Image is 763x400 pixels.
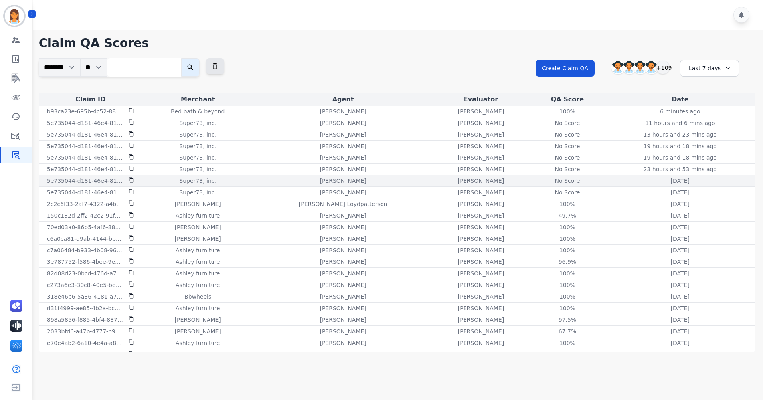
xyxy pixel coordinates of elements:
[550,281,585,289] div: 100 %
[255,95,431,104] div: Agent
[458,339,504,347] p: [PERSON_NAME]
[434,95,528,104] div: Evaluator
[47,223,124,231] p: 70ed03a0-86b5-4af6-88c9-aa6ef3be45be
[671,188,690,196] p: [DATE]
[184,293,211,301] p: Bbwheels
[550,188,585,196] div: No Score
[176,304,220,312] p: Ashley furniture
[175,200,221,208] p: [PERSON_NAME]
[47,316,124,324] p: 898a5856-f885-4bf4-887b-eef0ac1e8a9e
[176,269,220,277] p: Ashley furniture
[660,107,700,115] p: 6 minutes ago
[47,119,124,127] p: 5e735044-d181-46e4-8142-318a0c9b6910
[458,327,504,335] p: [PERSON_NAME]
[671,327,690,335] p: [DATE]
[458,281,504,289] p: [PERSON_NAME]
[550,246,585,254] div: 100 %
[671,350,690,358] p: [DATE]
[179,154,216,162] p: Super73, inc.
[47,293,124,301] p: 318e46b6-5a36-4181-a75b-771754a68a80
[458,246,504,254] p: [PERSON_NAME]
[176,212,220,220] p: Ashley furniture
[320,212,366,220] p: [PERSON_NAME]
[320,350,366,358] p: [PERSON_NAME]
[176,281,220,289] p: Ashley furniture
[644,165,717,173] p: 23 hours and 53 mins ago
[179,165,216,173] p: Super73, inc.
[320,177,366,185] p: [PERSON_NAME]
[299,200,387,208] p: [PERSON_NAME] Loydpatterson
[144,95,252,104] div: Merchant
[47,188,124,196] p: 5e735044-d181-46e4-8142-318a0c9b6910
[458,212,504,220] p: [PERSON_NAME]
[175,235,221,243] p: [PERSON_NAME]
[320,107,366,115] p: [PERSON_NAME]
[176,246,220,254] p: Ashley furniture
[175,350,221,358] p: [PERSON_NAME]
[47,200,124,208] p: 2c2c6f33-2af7-4322-a4be-d5adeb3ac69e
[536,60,595,77] button: Create Claim QA
[671,223,690,231] p: [DATE]
[550,223,585,231] div: 100 %
[41,95,140,104] div: Claim ID
[458,293,504,301] p: [PERSON_NAME]
[320,188,366,196] p: [PERSON_NAME]
[320,316,366,324] p: [PERSON_NAME]
[47,281,124,289] p: c273a6e3-30c8-40e5-be55-b51be624e91e
[671,339,690,347] p: [DATE]
[550,350,585,358] div: 97.5 %
[179,131,216,139] p: Super73, inc.
[550,327,585,335] div: 67.7 %
[671,316,690,324] p: [DATE]
[47,258,124,266] p: 3e787752-f586-4bee-9ece-0cbc561140c0
[320,281,366,289] p: [PERSON_NAME]
[47,154,124,162] p: 5e735044-d181-46e4-8142-318a0c9b6910
[320,154,366,162] p: [PERSON_NAME]
[458,119,504,127] p: [PERSON_NAME]
[607,95,753,104] div: Date
[550,235,585,243] div: 100 %
[550,293,585,301] div: 100 %
[458,188,504,196] p: [PERSON_NAME]
[47,327,124,335] p: 2033bfd6-a47b-4777-b9e7-9c1d4996560c
[656,61,670,74] div: +109
[550,131,585,139] div: No Score
[550,258,585,266] div: 96.9 %
[458,269,504,277] p: [PERSON_NAME]
[531,95,604,104] div: QA Score
[320,258,366,266] p: [PERSON_NAME]
[458,316,504,324] p: [PERSON_NAME]
[671,200,690,208] p: [DATE]
[644,142,717,150] p: 19 hours and 18 mins ago
[5,6,24,26] img: Bordered avatar
[458,258,504,266] p: [PERSON_NAME]
[550,304,585,312] div: 100 %
[671,293,690,301] p: [DATE]
[458,200,504,208] p: [PERSON_NAME]
[320,293,366,301] p: [PERSON_NAME]
[645,119,715,127] p: 11 hours and 6 mins ago
[458,154,504,162] p: [PERSON_NAME]
[47,177,124,185] p: 5e735044-d181-46e4-8142-318a0c9b6910
[671,235,690,243] p: [DATE]
[176,339,220,347] p: Ashley furniture
[550,119,585,127] div: No Score
[320,304,366,312] p: [PERSON_NAME]
[179,188,216,196] p: Super73, inc.
[47,350,124,358] p: 94102a39-b802-4538-9858-e90217fd9052
[47,142,124,150] p: 5e735044-d181-46e4-8142-318a0c9b6910
[550,212,585,220] div: 49.7 %
[644,154,717,162] p: 19 hours and 18 mins ago
[320,246,366,254] p: [PERSON_NAME]
[550,269,585,277] div: 100 %
[458,107,504,115] p: [PERSON_NAME]
[47,131,124,139] p: 5e735044-d181-46e4-8142-318a0c9b6910
[176,258,220,266] p: Ashley furniture
[680,60,739,77] div: Last 7 days
[179,177,216,185] p: Super73, inc.
[671,246,690,254] p: [DATE]
[39,36,755,50] h1: Claim QA Scores
[671,269,690,277] p: [DATE]
[320,142,366,150] p: [PERSON_NAME]
[550,339,585,347] div: 100 %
